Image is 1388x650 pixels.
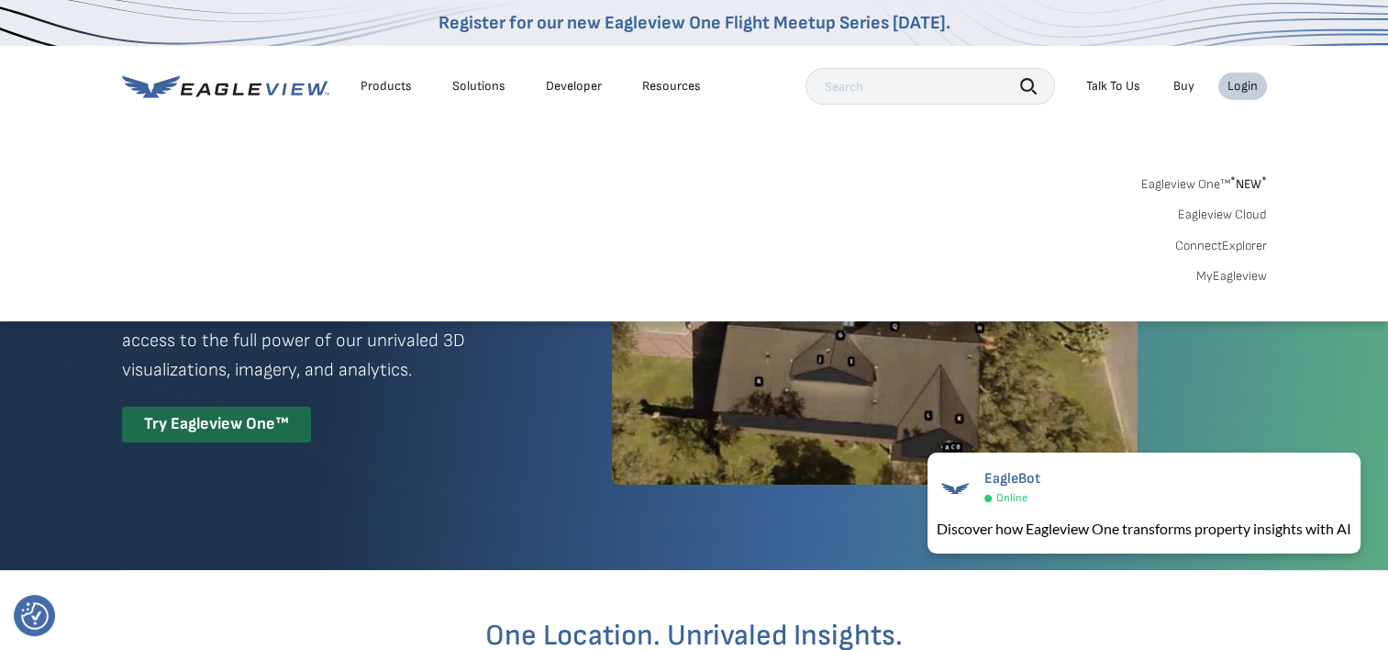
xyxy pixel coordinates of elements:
[122,297,546,385] p: A premium digital experience that provides seamless access to the full power of our unrivaled 3D ...
[984,470,1040,487] span: EagleBot
[642,78,701,95] div: Resources
[996,491,1027,505] span: Online
[361,78,412,95] div: Products
[1227,78,1258,95] div: Login
[439,12,950,34] a: Register for our new Eagleview One Flight Meetup Series [DATE].
[1173,78,1194,95] a: Buy
[1086,78,1140,95] div: Talk To Us
[452,78,505,95] div: Solutions
[1141,171,1267,192] a: Eagleview One™*NEW*
[1230,176,1267,192] span: NEW
[937,518,1351,540] div: Discover how Eagleview One transforms property insights with AI
[1175,238,1267,254] a: ConnectExplorer
[21,602,49,630] img: Revisit consent button
[1196,268,1267,285] a: MyEagleview
[805,68,1055,105] input: Search
[546,78,602,95] a: Developer
[122,407,311,443] div: Try Eagleview One™
[937,470,973,507] img: EagleBot
[1178,207,1267,223] a: Eagleview Cloud
[21,602,49,630] button: Consent Preferences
